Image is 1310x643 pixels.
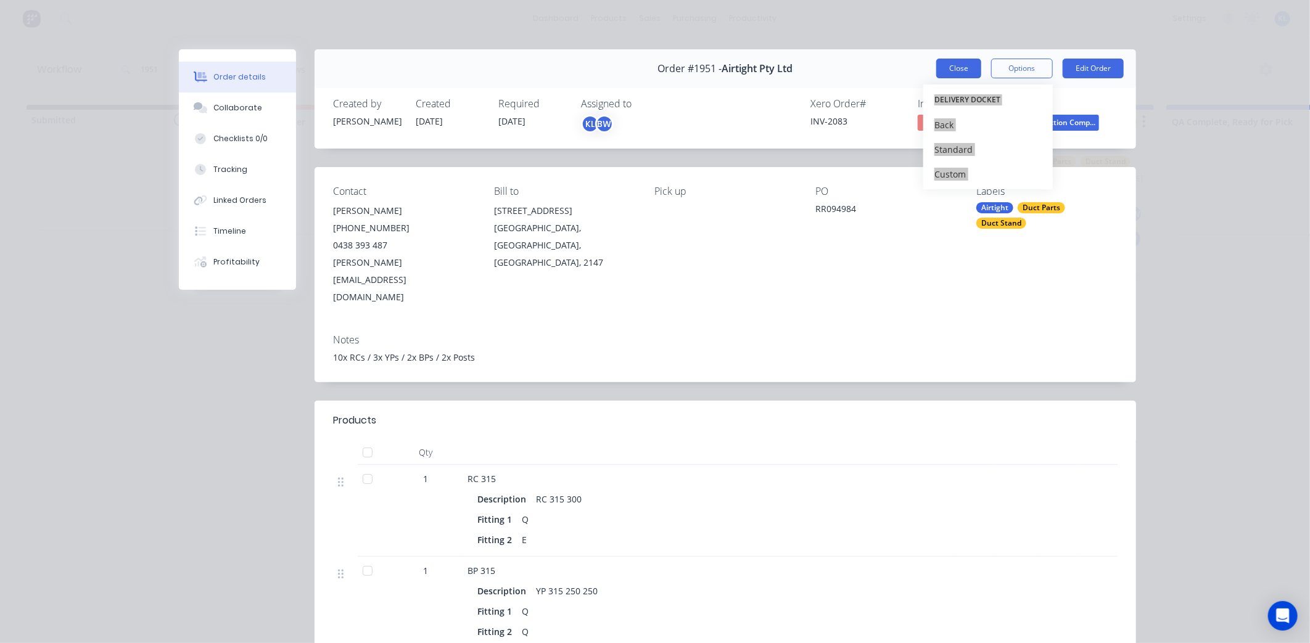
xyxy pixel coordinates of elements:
[1025,115,1099,130] span: Production Comp...
[976,218,1026,229] div: Duct Stand
[468,565,495,576] span: BP 315
[333,237,474,254] div: 0438 393 487
[179,216,296,247] button: Timeline
[934,92,1042,108] div: DELIVERY DOCKET
[581,98,704,110] div: Assigned to
[494,202,635,219] div: [STREET_ADDRESS]
[655,186,796,197] div: Pick up
[936,59,981,78] button: Close
[595,115,614,133] div: BW
[934,165,1042,183] div: Custom
[934,116,1042,134] div: Back
[423,564,428,577] span: 1
[213,226,246,237] div: Timeline
[213,102,262,113] div: Collaborate
[976,202,1013,213] div: Airtight
[477,582,531,600] div: Description
[991,59,1053,78] button: Options
[815,186,957,197] div: PO
[494,186,635,197] div: Bill to
[477,510,517,528] div: Fitting 1
[810,115,903,128] div: INV-2083
[581,115,614,133] button: KLBW
[213,195,266,206] div: Linked Orders
[389,440,463,465] div: Qty
[333,202,474,219] div: [PERSON_NAME]
[1018,202,1065,213] div: Duct Parts
[976,186,1118,197] div: Labels
[477,602,517,620] div: Fitting 1
[494,219,635,271] div: [GEOGRAPHIC_DATA], [GEOGRAPHIC_DATA], [GEOGRAPHIC_DATA], 2147
[333,115,401,128] div: [PERSON_NAME]
[531,490,587,508] div: RC 315 300
[333,351,1118,364] div: 10x RCs / 3x YPs / 2x BPs / 2x Posts
[517,602,533,620] div: Q
[498,115,525,127] span: [DATE]
[213,133,268,144] div: Checklists 0/0
[179,247,296,277] button: Profitability
[517,623,533,641] div: Q
[179,92,296,123] button: Collaborate
[477,490,531,508] div: Description
[333,254,474,306] div: [PERSON_NAME][EMAIL_ADDRESS][DOMAIN_NAME]
[468,473,496,485] span: RC 315
[477,531,517,549] div: Fitting 2
[416,98,484,110] div: Created
[494,202,635,271] div: [STREET_ADDRESS][GEOGRAPHIC_DATA], [GEOGRAPHIC_DATA], [GEOGRAPHIC_DATA], 2147
[918,98,1010,110] div: Invoiced
[179,154,296,185] button: Tracking
[1025,98,1118,110] div: Status
[810,98,903,110] div: Xero Order #
[918,115,992,130] span: No
[477,623,517,641] div: Fitting 2
[1025,115,1099,133] button: Production Comp...
[815,202,957,219] div: RR094984
[658,63,722,75] span: Order #1951 -
[517,510,533,528] div: Q
[581,115,599,133] div: KL
[934,141,1042,158] div: Standard
[333,334,1118,346] div: Notes
[498,98,566,110] div: Required
[531,582,603,600] div: YP 315 250 250
[416,115,443,127] span: [DATE]
[517,531,532,549] div: E
[213,164,247,175] div: Tracking
[1268,601,1298,631] div: Open Intercom Messenger
[333,202,474,306] div: [PERSON_NAME][PHONE_NUMBER]0438 393 487[PERSON_NAME][EMAIL_ADDRESS][DOMAIN_NAME]
[722,63,793,75] span: Airtight Pty Ltd
[333,98,401,110] div: Created by
[179,185,296,216] button: Linked Orders
[213,256,260,268] div: Profitability
[423,472,428,485] span: 1
[179,62,296,92] button: Order details
[213,72,266,83] div: Order details
[333,186,474,197] div: Contact
[333,219,474,237] div: [PHONE_NUMBER]
[1063,59,1124,78] button: Edit Order
[333,413,376,428] div: Products
[179,123,296,154] button: Checklists 0/0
